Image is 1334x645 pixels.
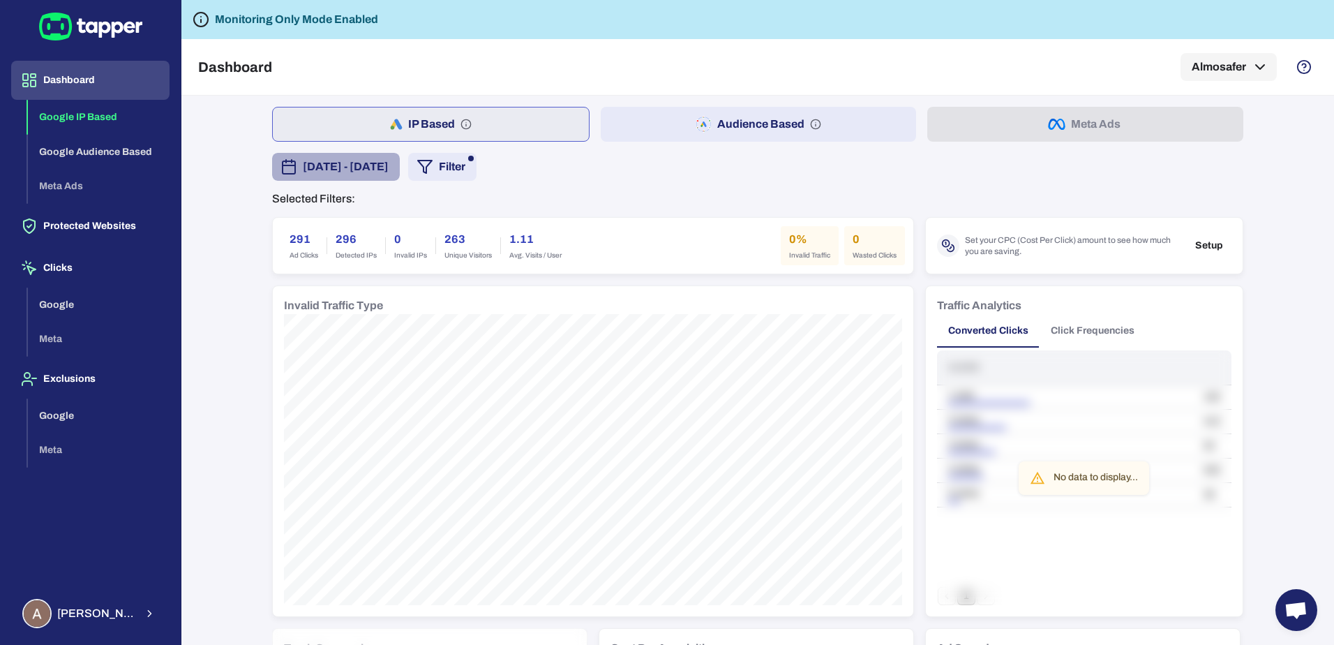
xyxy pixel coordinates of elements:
[11,261,170,273] a: Clicks
[444,231,492,248] h6: 263
[336,251,377,260] span: Detected IPs
[28,110,170,122] a: Google IP Based
[965,235,1181,257] span: Set your CPC (Cost Per Click) amount to see how much you are saving.
[11,73,170,85] a: Dashboard
[460,119,472,130] svg: IP based: Search, Display, and Shopping.
[215,11,378,28] h6: Monitoring Only Mode Enabled
[509,251,562,260] span: Avg. Visits / User
[789,231,830,248] h6: 0%
[303,158,389,175] span: [DATE] - [DATE]
[290,251,318,260] span: Ad Clicks
[1187,235,1231,256] button: Setup
[394,251,427,260] span: Invalid IPs
[198,59,272,75] h5: Dashboard
[11,593,170,634] button: Ahmed Sobih[PERSON_NAME] Sobih
[789,251,830,260] span: Invalid Traffic
[1054,466,1138,491] div: No data to display...
[28,297,170,309] a: Google
[1275,589,1317,631] div: Open chat
[272,153,400,181] button: [DATE] - [DATE]
[11,372,170,384] a: Exclusions
[408,153,477,181] button: Filter
[28,408,170,420] a: Google
[444,251,492,260] span: Unique Visitors
[290,231,318,248] h6: 291
[1181,53,1277,81] button: Almosafer
[193,11,209,28] svg: Tapper is not blocking any fraudulent activity for this domain
[11,207,170,246] button: Protected Websites
[28,135,170,170] button: Google Audience Based
[937,297,1021,314] h6: Traffic Analytics
[336,231,377,248] h6: 296
[57,607,135,621] span: [PERSON_NAME] Sobih
[11,249,170,288] button: Clicks
[11,219,170,231] a: Protected Websites
[509,231,562,248] h6: 1.11
[284,297,383,314] h6: Invalid Traffic Type
[24,600,50,627] img: Ahmed Sobih
[853,251,897,260] span: Wasted Clicks
[28,100,170,135] button: Google IP Based
[272,107,590,142] button: IP Based
[11,61,170,100] button: Dashboard
[28,144,170,156] a: Google Audience Based
[28,288,170,322] button: Google
[272,192,355,206] p: Selected Filters:
[853,231,897,248] h6: 0
[394,231,427,248] h6: 0
[810,119,821,130] svg: Audience based: Search, Display, Shopping, Video Performance Max, Demand Generation
[937,314,1040,348] button: Converted Clicks
[28,399,170,433] button: Google
[1040,314,1146,348] button: Click Frequencies
[11,359,170,399] button: Exclusions
[601,107,917,142] button: Audience Based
